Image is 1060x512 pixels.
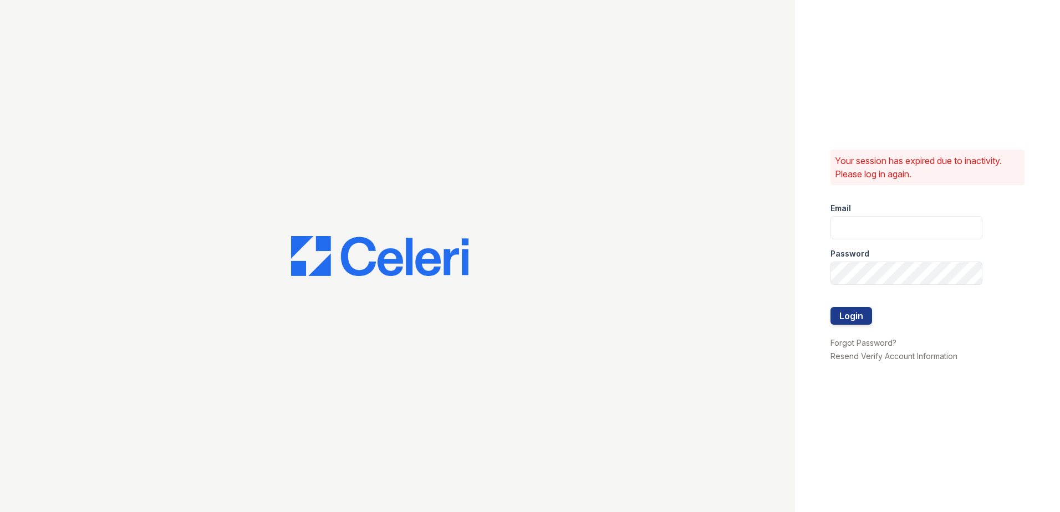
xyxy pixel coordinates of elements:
[830,248,869,259] label: Password
[830,351,957,361] a: Resend Verify Account Information
[830,203,851,214] label: Email
[291,236,468,276] img: CE_Logo_Blue-a8612792a0a2168367f1c8372b55b34899dd931a85d93a1a3d3e32e68fde9ad4.png
[830,338,896,347] a: Forgot Password?
[830,307,872,325] button: Login
[835,154,1020,181] p: Your session has expired due to inactivity. Please log in again.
